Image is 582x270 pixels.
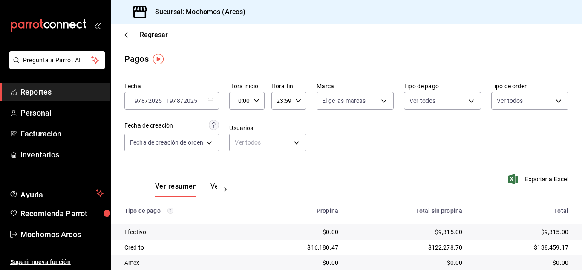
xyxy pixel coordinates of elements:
[176,97,181,104] input: --
[124,83,219,89] label: Fecha
[23,56,92,65] span: Pregunta a Parrot AI
[510,174,568,184] button: Exportar a Excel
[148,7,245,17] h3: Sucursal: Mochomos (Arcos)
[210,182,242,197] button: Ver pagos
[260,258,338,267] div: $0.00
[173,97,176,104] span: /
[166,97,173,104] input: --
[20,107,104,119] span: Personal
[20,86,104,98] span: Reportes
[138,97,141,104] span: /
[181,97,183,104] span: /
[167,208,173,214] svg: Los pagos realizados con Pay y otras terminales son montos brutos.
[6,62,105,71] a: Pregunta a Parrot AI
[476,258,568,267] div: $0.00
[260,207,338,214] div: Propina
[130,138,203,147] span: Fecha de creación de orden
[352,207,462,214] div: Total sin propina
[148,97,162,104] input: ----
[229,134,306,151] div: Ver todos
[183,97,198,104] input: ----
[124,243,247,252] div: Credito
[94,22,101,29] button: open_drawer_menu
[409,96,435,105] span: Ver todos
[163,97,165,104] span: -
[140,31,168,39] span: Regresar
[476,228,568,236] div: $9,315.00
[124,258,247,267] div: Amex
[322,96,366,105] span: Elige las marcas
[155,182,197,197] button: Ver resumen
[497,96,523,105] span: Ver todos
[124,228,247,236] div: Efectivo
[20,229,104,240] span: Mochomos Arcos
[20,208,104,219] span: Recomienda Parrot
[271,83,306,89] label: Hora fin
[124,52,149,65] div: Pagos
[260,243,338,252] div: $16,180.47
[229,125,306,131] label: Usuarios
[229,83,264,89] label: Hora inicio
[124,207,247,214] div: Tipo de pago
[352,243,462,252] div: $122,278.70
[20,128,104,139] span: Facturación
[124,31,168,39] button: Regresar
[10,258,104,267] span: Sugerir nueva función
[141,97,145,104] input: --
[20,188,92,198] span: Ayuda
[20,149,104,160] span: Inventarios
[491,83,568,89] label: Tipo de orden
[352,258,462,267] div: $0.00
[124,121,173,130] div: Fecha de creación
[9,51,105,69] button: Pregunta a Parrot AI
[155,182,217,197] div: navigation tabs
[317,83,394,89] label: Marca
[131,97,138,104] input: --
[476,207,568,214] div: Total
[476,243,568,252] div: $138,459.17
[153,54,164,64] img: Tooltip marker
[352,228,462,236] div: $9,315.00
[404,83,481,89] label: Tipo de pago
[145,97,148,104] span: /
[260,228,338,236] div: $0.00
